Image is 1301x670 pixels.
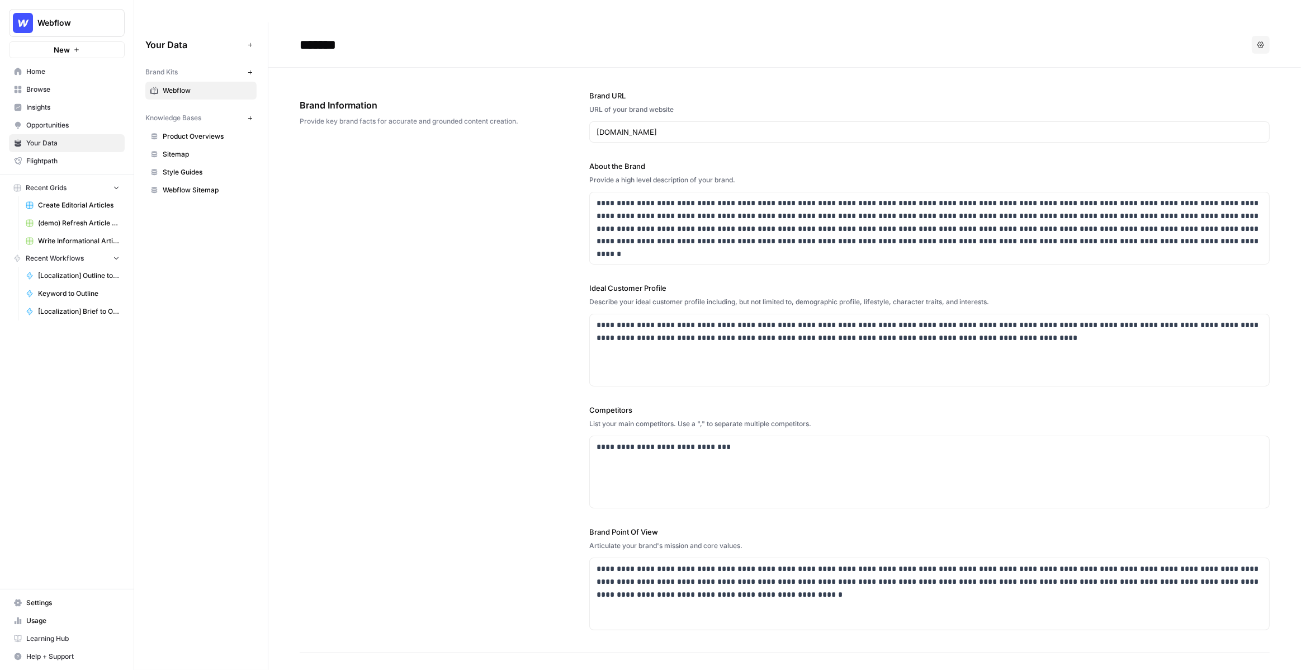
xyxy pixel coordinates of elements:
[9,250,125,267] button: Recent Workflows
[589,541,1270,551] div: Articulate your brand's mission and core values.
[26,67,120,77] span: Home
[26,138,120,148] span: Your Data
[9,152,125,170] a: Flightpath
[145,113,201,123] span: Knowledge Bases
[300,98,527,112] span: Brand Information
[26,183,67,193] span: Recent Grids
[9,81,125,98] a: Browse
[26,102,120,112] span: Insights
[26,634,120,644] span: Learning Hub
[589,404,1270,416] label: Competitors
[145,38,243,51] span: Your Data
[9,9,125,37] button: Workspace: Webflow
[9,612,125,630] a: Usage
[38,218,120,228] span: (demo) Refresh Article Content & Analysis
[9,134,125,152] a: Your Data
[589,297,1270,307] div: Describe your ideal customer profile including, but not limited to, demographic profile, lifestyl...
[145,163,257,181] a: Style Guides
[145,67,178,77] span: Brand Kits
[38,200,120,210] span: Create Editorial Articles
[37,17,105,29] span: Webflow
[145,82,257,100] a: Webflow
[21,285,125,303] a: Keyword to Outline
[300,116,527,126] span: Provide key brand facts for accurate and grounded content creation.
[9,180,125,196] button: Recent Grids
[163,149,252,159] span: Sitemap
[21,196,125,214] a: Create Editorial Articles
[21,303,125,320] a: [Localization] Brief to Outline
[163,131,252,141] span: Product Overviews
[38,271,120,281] span: [Localization] Outline to Article
[163,185,252,195] span: Webflow Sitemap
[26,156,120,166] span: Flightpath
[26,253,84,263] span: Recent Workflows
[589,282,1270,294] label: Ideal Customer Profile
[145,128,257,145] a: Product Overviews
[21,214,125,232] a: (demo) Refresh Article Content & Analysis
[9,630,125,648] a: Learning Hub
[21,267,125,285] a: [Localization] Outline to Article
[26,652,120,662] span: Help + Support
[21,232,125,250] a: Write Informational Article (14)
[9,41,125,58] button: New
[163,167,252,177] span: Style Guides
[589,419,1270,429] div: List your main competitors. Use a "," to separate multiple competitors.
[589,161,1270,172] label: About the Brand
[26,598,120,608] span: Settings
[589,105,1270,115] div: URL of your brand website
[38,236,120,246] span: Write Informational Article (14)
[163,86,252,96] span: Webflow
[9,116,125,134] a: Opportunities
[597,126,1262,138] input: www.sundaysoccer.com
[26,120,120,130] span: Opportunities
[9,98,125,116] a: Insights
[9,63,125,81] a: Home
[13,13,33,33] img: Webflow Logo
[54,44,70,55] span: New
[145,145,257,163] a: Sitemap
[9,594,125,612] a: Settings
[589,175,1270,185] div: Provide a high level description of your brand.
[26,616,120,626] span: Usage
[9,648,125,666] button: Help + Support
[38,306,120,317] span: [Localization] Brief to Outline
[38,289,120,299] span: Keyword to Outline
[145,181,257,199] a: Webflow Sitemap
[26,84,120,95] span: Browse
[589,526,1270,537] label: Brand Point Of View
[589,90,1270,101] label: Brand URL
